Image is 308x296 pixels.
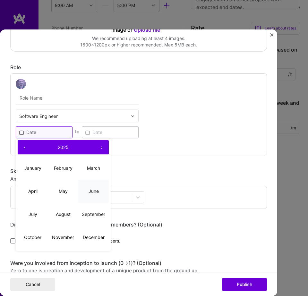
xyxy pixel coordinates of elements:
abbr: February 2025 [54,165,73,171]
button: Close [270,33,273,40]
input: Date [16,126,73,138]
abbr: April 2025 [28,188,38,194]
button: November 2025 [48,226,79,249]
button: July 2025 [18,203,48,226]
div: We recommend uploading at least 4 images. [80,35,197,42]
button: May 2025 [48,180,79,203]
span: 2025 [58,144,69,150]
button: March 2025 [78,157,109,180]
abbr: July 2025 [29,211,37,217]
abbr: December 2025 [83,234,105,240]
div: Role [10,64,267,71]
button: October 2025 [18,226,48,249]
abbr: June 2025 [89,188,99,194]
input: Role Name [16,92,139,105]
button: 2025 [32,140,95,154]
button: Publish [222,278,267,291]
button: June 2025 [78,180,109,203]
div: to [75,128,79,135]
div: team members. [10,234,267,247]
div: Were you involved from inception to launch (0 -> 1)? (Optional) [10,260,267,267]
button: › [95,140,109,154]
button: February 2025 [48,157,79,180]
input: Date [82,126,139,138]
button: September 2025 [78,203,109,226]
button: December 2025 [78,226,109,249]
div: Did this role require you to manage team members? (Optional) [10,222,267,228]
button: April 2025 [18,180,48,203]
div: Zero to one is creation and development of a unique product from the ground up. [10,267,267,274]
div: Skills used — Add up to 12 skills [10,168,267,175]
abbr: March 2025 [87,165,100,171]
button: Cancel [10,278,55,291]
abbr: September 2025 [82,211,105,217]
button: August 2025 [48,203,79,226]
button: January 2025 [18,157,48,180]
abbr: August 2025 [56,211,71,217]
div: Any new skills will be added to your profile. [10,176,267,182]
abbr: January 2025 [24,165,41,171]
abbr: November 2025 [52,234,74,240]
abbr: May 2025 [59,188,68,194]
span: Upload file [134,27,160,33]
img: drop icon [131,114,135,118]
abbr: October 2025 [24,234,41,240]
div: 1600x1200px or higher recommended. Max 5MB each. [80,42,197,48]
button: ‹ [18,140,32,154]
